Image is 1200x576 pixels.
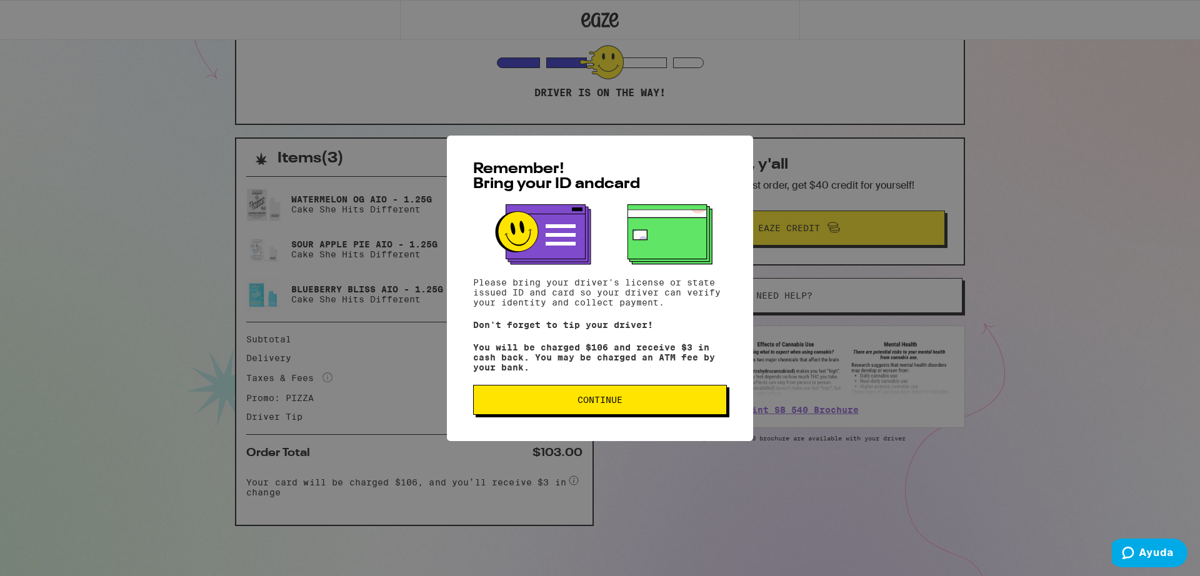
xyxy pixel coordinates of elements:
button: Continue [473,385,727,415]
iframe: Abre un widget desde donde se puede obtener más información [1112,539,1187,570]
p: Please bring your driver's license or state issued ID and card so your driver can verify your ide... [473,277,727,307]
p: You will be charged $106 and receive $3 in cash back. You may be charged an ATM fee by your bank. [473,342,727,372]
span: Remember! Bring your ID and card [473,162,640,192]
span: Continue [577,395,622,404]
p: Don't forget to tip your driver! [473,320,727,330]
